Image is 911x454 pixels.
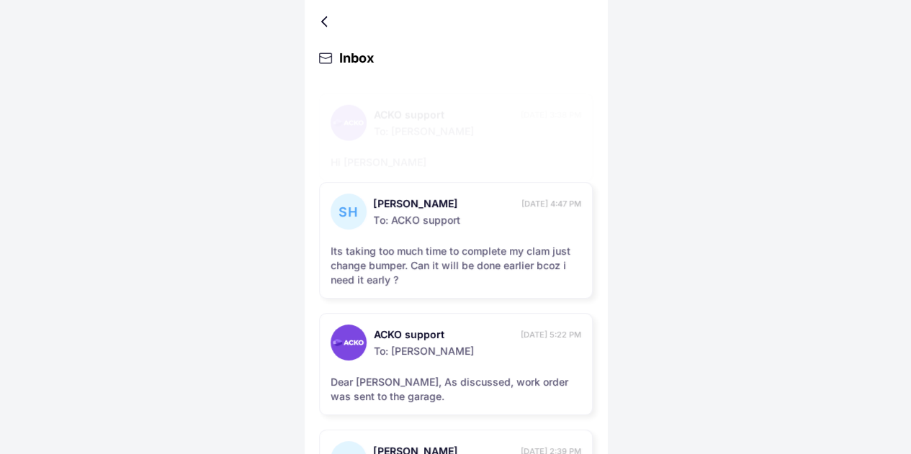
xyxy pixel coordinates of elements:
[374,94,517,109] span: ACKO support
[374,342,581,358] span: To: [PERSON_NAME]
[521,96,581,107] span: [DATE] 3:38 PM
[331,244,581,287] div: Its taking too much time to complete my clam just change bumper. Can it will be done earlier bcoz...
[331,142,581,156] div: Hi [PERSON_NAME]
[331,194,367,230] div: Sh
[521,198,581,209] span: [DATE] 4:47 PM
[374,109,581,125] span: To: [PERSON_NAME]
[374,327,517,342] span: ACKO support
[319,50,593,65] div: Inbox
[374,196,518,211] span: [PERSON_NAME]
[333,339,363,346] img: horizontal-gradient-white-text.png
[331,375,581,404] div: Dear [PERSON_NAME], As discussed, work order was sent to the garage.
[374,211,581,227] span: To: ACKO support
[333,106,363,113] img: horizontal-gradient-white-text.png
[521,329,581,340] span: [DATE] 5:22 PM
